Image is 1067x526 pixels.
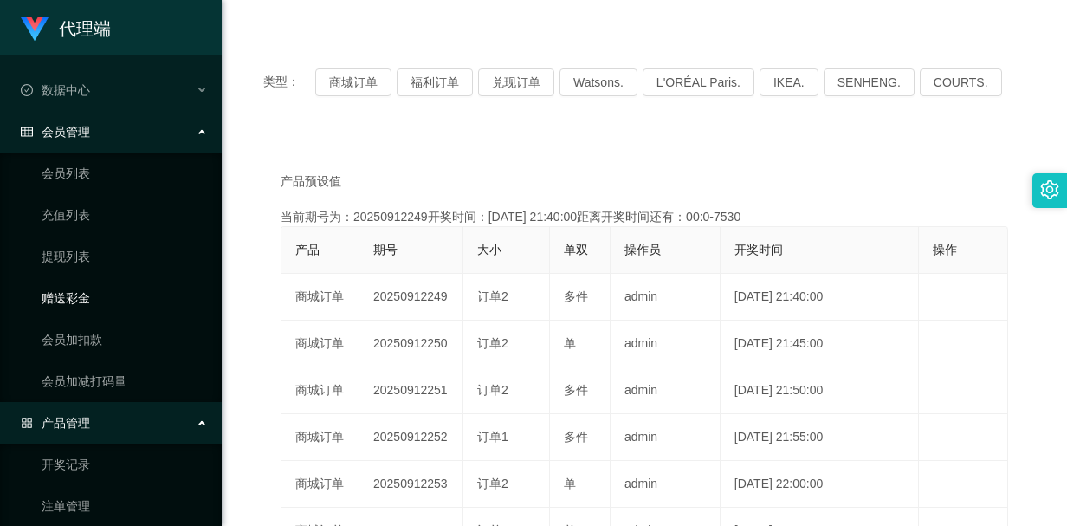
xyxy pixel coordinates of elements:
[611,461,721,508] td: admin
[920,68,1002,96] button: COURTS.
[42,322,208,357] a: 会员加扣款
[559,68,637,96] button: Watsons.
[281,414,359,461] td: 商城订单
[281,461,359,508] td: 商城订单
[359,321,463,367] td: 20250912250
[564,383,588,397] span: 多件
[59,1,111,56] h1: 代理端
[397,68,473,96] button: 福利订单
[760,68,818,96] button: IKEA.
[477,243,501,257] span: 大小
[611,414,721,461] td: admin
[21,17,48,42] img: logo.9652507e.png
[564,243,588,257] span: 单双
[564,289,588,303] span: 多件
[477,336,508,350] span: 订单2
[21,417,33,429] i: 图标: appstore-o
[721,321,919,367] td: [DATE] 21:45:00
[281,274,359,321] td: 商城订单
[21,125,90,139] span: 会员管理
[564,430,588,444] span: 多件
[42,156,208,191] a: 会员列表
[721,461,919,508] td: [DATE] 22:00:00
[611,367,721,414] td: admin
[933,243,957,257] span: 操作
[643,68,754,96] button: L'ORÉAL Paris.
[359,414,463,461] td: 20250912252
[721,414,919,461] td: [DATE] 21:55:00
[824,68,915,96] button: SENHENG.
[42,281,208,315] a: 赠送彩金
[21,84,33,96] i: 图标: check-circle-o
[477,477,508,490] span: 订单2
[611,274,721,321] td: admin
[359,274,463,321] td: 20250912249
[42,239,208,274] a: 提现列表
[281,321,359,367] td: 商城订单
[315,68,391,96] button: 商城订单
[42,198,208,232] a: 充值列表
[734,243,783,257] span: 开奖时间
[477,430,508,444] span: 订单1
[373,243,398,257] span: 期号
[564,336,576,350] span: 单
[263,68,315,96] span: 类型：
[21,416,90,430] span: 产品管理
[721,274,919,321] td: [DATE] 21:40:00
[611,321,721,367] td: admin
[21,126,33,138] i: 图标: table
[721,367,919,414] td: [DATE] 21:50:00
[359,461,463,508] td: 20250912253
[477,383,508,397] span: 订单2
[359,367,463,414] td: 20250912251
[281,367,359,414] td: 商城订单
[42,447,208,482] a: 开奖记录
[281,172,341,191] span: 产品预设值
[42,364,208,399] a: 会员加减打码量
[21,21,111,35] a: 代理端
[624,243,661,257] span: 操作员
[295,243,320,257] span: 产品
[1040,180,1059,199] i: 图标: setting
[478,68,554,96] button: 兑现订单
[477,289,508,303] span: 订单2
[564,477,576,490] span: 单
[42,489,208,523] a: 注单管理
[281,208,1008,226] div: 当前期号为：20250912249开奖时间：[DATE] 21:40:00距离开奖时间还有：00:0-7530
[21,83,90,97] span: 数据中心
